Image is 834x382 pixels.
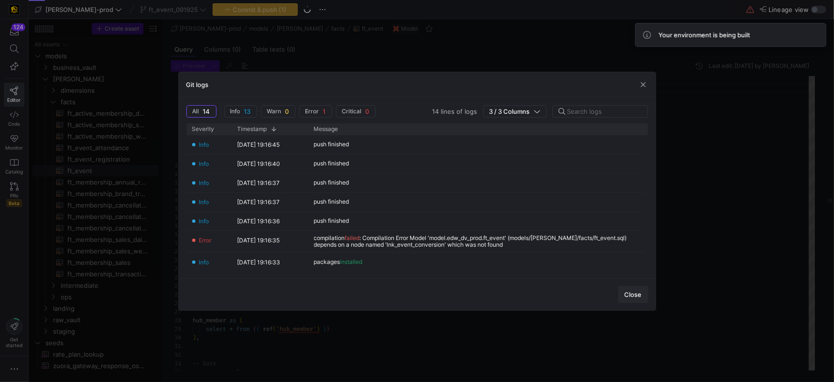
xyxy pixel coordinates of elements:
button: Info13 [224,105,257,118]
button: Error1 [299,105,332,118]
div: push finished [314,179,349,186]
div: push finished [314,198,349,205]
span: Info [199,140,209,150]
span: installed [340,258,363,265]
div: packages [314,259,363,265]
span: failed [345,234,360,241]
y42-timestamp-cell-renderer: [DATE] 19:16:35 [238,235,280,245]
button: Critical0 [336,105,376,118]
h3: Git logs [186,81,209,88]
span: 1 [323,108,326,115]
span: Severity [192,126,215,132]
button: 3 / 3 Columns [483,105,547,118]
span: Message [314,126,338,132]
span: Close [625,291,642,298]
span: Info [199,257,209,267]
span: 14 [203,108,210,115]
span: 14 lines of logs [433,108,477,115]
button: Close [618,286,648,303]
span: Your environment is being built [659,31,750,39]
div: push finished [314,218,349,224]
div: push finished [314,141,349,148]
span: Info [199,216,209,226]
span: Info [199,197,209,207]
input: Search logs [567,108,640,115]
y42-timestamp-cell-renderer: [DATE] 19:16:37 [238,178,280,188]
div: compilation : Compilation Error Model 'model.edw_dv_prod.ft_event' (models/[PERSON_NAME]/facts/ft... [314,235,639,248]
span: 0 [285,108,289,115]
span: Info [199,178,209,188]
span: Info [230,108,240,115]
y42-timestamp-cell-renderer: [DATE] 19:16:45 [238,140,280,150]
span: Timestamp [238,126,267,132]
div: push finished [314,160,349,167]
y42-timestamp-cell-renderer: [DATE] 19:16:37 [238,197,280,207]
y42-timestamp-cell-renderer: [DATE] 19:16:33 [238,257,281,267]
span: All [193,108,199,115]
span: 3 / 3 Columns [489,108,534,115]
span: Critical [342,108,362,115]
y42-timestamp-cell-renderer: [DATE] 19:16:36 [238,216,280,226]
button: Warn0 [261,105,295,118]
span: Error [305,108,319,115]
span: Error [199,235,212,245]
button: All14 [186,105,217,118]
span: 13 [244,108,251,115]
span: Info [199,159,209,169]
y42-timestamp-cell-renderer: [DATE] 19:16:40 [238,159,281,169]
span: Warn [267,108,282,115]
span: 0 [366,108,369,115]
